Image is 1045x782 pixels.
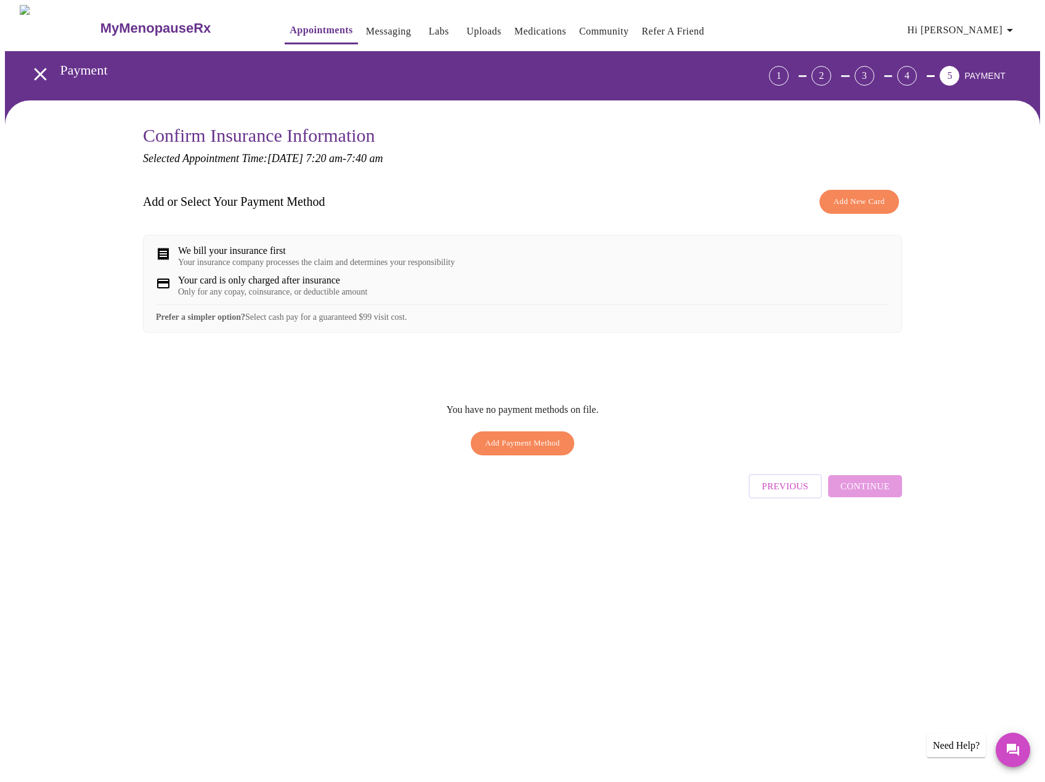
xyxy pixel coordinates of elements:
[361,19,416,44] button: Messaging
[419,19,458,44] button: Labs
[855,66,874,86] div: 3
[510,19,571,44] button: Medications
[60,62,701,78] h3: Payment
[897,66,917,86] div: 4
[462,19,506,44] button: Uploads
[940,66,959,86] div: 5
[574,19,634,44] button: Community
[769,66,789,86] div: 1
[834,195,885,209] span: Add New Card
[964,71,1006,81] span: PAYMENT
[579,23,629,40] a: Community
[927,734,986,757] div: Need Help?
[143,152,383,165] em: Selected Appointment Time: [DATE] 7:20 am - 7:40 am
[156,312,245,322] strong: Prefer a simpler option?
[429,23,449,40] a: Labs
[178,258,455,267] div: Your insurance company processes the claim and determines your responsibility
[996,733,1030,767] button: Messages
[636,19,709,44] button: Refer a Friend
[22,56,59,92] button: open drawer
[466,23,502,40] a: Uploads
[143,125,902,146] h3: Confirm Insurance Information
[903,18,1022,43] button: Hi [PERSON_NAME]
[908,22,1017,39] span: Hi [PERSON_NAME]
[143,195,325,209] h3: Add or Select Your Payment Method
[156,304,889,322] div: Select cash pay for a guaranteed $99 visit cost.
[290,22,352,39] a: Appointments
[285,18,357,44] button: Appointments
[514,23,566,40] a: Medications
[366,23,411,40] a: Messaging
[20,5,99,51] img: MyMenopauseRx Logo
[99,7,260,50] a: MyMenopauseRx
[178,287,367,297] div: Only for any copay, coinsurance, or deductible amount
[471,431,574,455] button: Add Payment Method
[762,478,808,494] span: Previous
[641,23,704,40] a: Refer a Friend
[749,474,822,499] button: Previous
[178,275,367,286] div: Your card is only charged after insurance
[485,436,560,450] span: Add Payment Method
[811,66,831,86] div: 2
[100,20,211,36] h3: MyMenopauseRx
[447,404,599,415] p: You have no payment methods on file.
[178,245,455,256] div: We bill your insurance first
[819,190,899,214] button: Add New Card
